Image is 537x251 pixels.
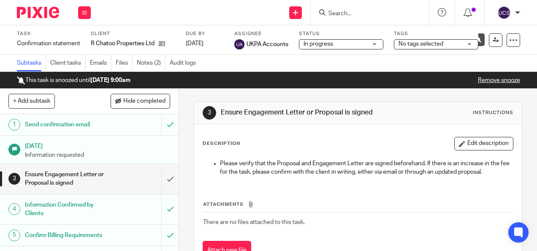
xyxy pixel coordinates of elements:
div: 1 [8,119,20,131]
p: Description [203,140,240,147]
input: Search [328,10,404,18]
span: Hide completed [123,98,165,105]
h1: Confirm Billing Requirements [25,229,110,242]
button: Edit description [454,137,513,150]
label: Due by [186,30,224,37]
h1: Send confirmation email [25,118,110,131]
h1: Ensure Engagement Letter or Proposal is signed [221,108,376,117]
span: UKPA Accounts [247,40,288,49]
div: 4 [8,203,20,215]
img: Pixie [17,7,59,18]
label: Assignee [234,30,288,37]
button: Hide completed [111,94,170,108]
img: svg%3E [234,39,244,49]
div: Instructions [473,109,513,116]
label: Tags [394,30,478,37]
a: Emails [90,55,111,71]
a: Files [116,55,133,71]
div: 5 [8,229,20,241]
div: Confirmation statement [17,39,80,48]
p: Please verify that the Proposal and Engagement Letter are signed beforehand. If there is an incre... [220,159,513,177]
a: Client tasks [50,55,86,71]
span: There are no files attached to this task. [203,219,305,225]
p: This task is snoozed until [17,76,130,85]
div: 3 [8,173,20,185]
label: Task [17,30,80,37]
p: R Chatoo Properties Ltd [91,39,155,48]
label: Status [299,30,383,37]
div: 3 [203,106,216,120]
a: Notes (2) [137,55,165,71]
span: [DATE] [186,41,203,46]
button: + Add subtask [8,94,55,108]
h1: Information Confirmed by Clients [25,199,110,220]
span: No tags selected [399,41,443,47]
span: In progress [304,41,333,47]
a: Subtasks [17,55,46,71]
p: Information requested [25,151,170,159]
img: svg%3E [497,6,511,19]
b: [DATE] 9:00am [90,77,130,83]
a: Audit logs [170,55,200,71]
a: Remove snooze [478,77,520,83]
h1: Ensure Engagement Letter or Proposal is signed [25,168,110,190]
h1: [DATE] [25,140,170,150]
label: Client [91,30,175,37]
span: Attachments [203,202,244,207]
